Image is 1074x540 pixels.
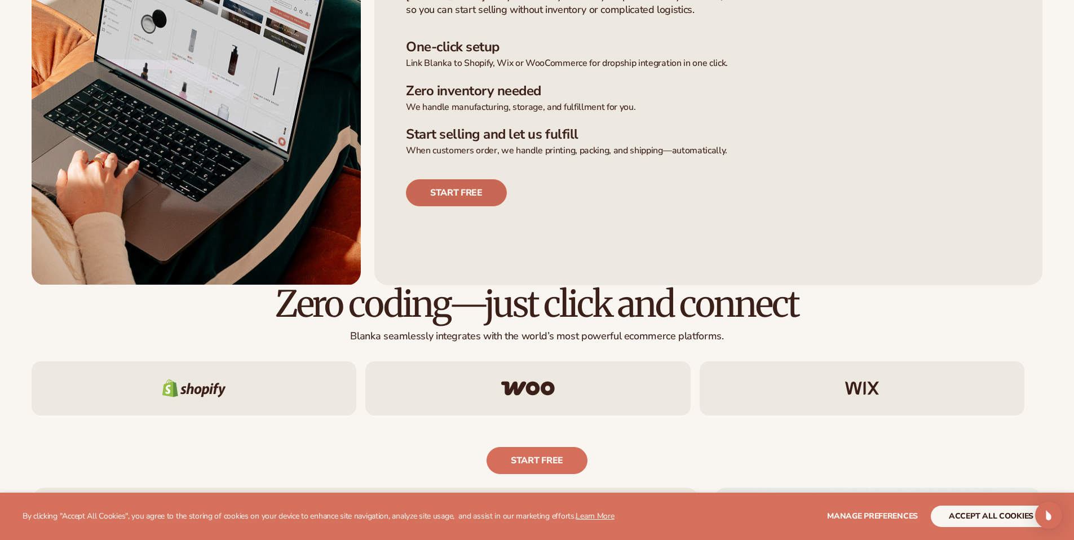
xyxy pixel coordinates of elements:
a: Start free [487,447,587,474]
h3: Start selling and let us fulfill [406,126,1011,143]
button: accept all cookies [931,506,1051,527]
div: Open Intercom Messenger [1035,502,1062,529]
a: Start free [406,179,507,206]
h2: Zero coding—just click and connect [32,285,1042,323]
a: Learn More [576,511,614,521]
img: Woo commerce logo. [501,381,555,396]
h3: Zero inventory needed [406,83,1011,99]
img: Shopify logo. [162,379,226,397]
p: Link Blanka to Shopify, Wix or WooCommerce for dropship integration in one click. [406,57,1011,69]
p: By clicking "Accept All Cookies", you agree to the storing of cookies on your device to enhance s... [23,512,615,521]
h3: One-click setup [406,39,1011,55]
p: Blanka seamlessly integrates with the world’s most powerful ecommerce platforms. [32,330,1042,343]
p: We handle manufacturing, storage, and fulfillment for you. [406,101,1011,113]
button: Manage preferences [827,506,918,527]
span: Manage preferences [827,511,918,521]
img: Wix logo. [845,382,879,395]
p: When customers order, we handle printing, packing, and shipping—automatically. [406,145,1011,157]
